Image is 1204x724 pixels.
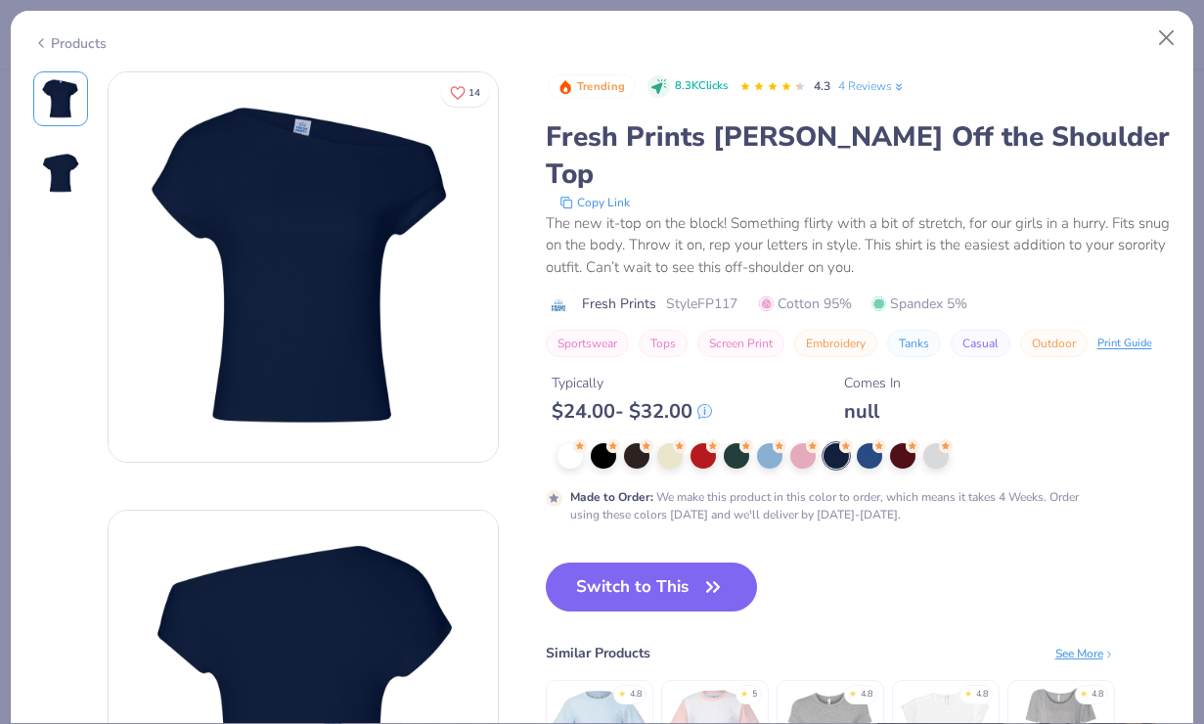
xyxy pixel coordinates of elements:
span: 14 [468,88,480,98]
div: $ 24.00 - $ 32.00 [552,399,712,424]
span: Cotton 95% [759,294,852,314]
div: 4.3 Stars [739,71,806,103]
div: 4.8 [861,688,872,701]
button: copy to clipboard [554,193,636,212]
div: The new it-top on the block! Something flirty with a bit of stretch, for our girls in a hurry. Fi... [546,212,1172,279]
strong: Made to Order : [570,489,653,505]
span: Fresh Prints [582,294,656,314]
div: 4.8 [630,688,642,701]
img: Front [37,75,84,122]
div: Typically [552,373,712,393]
button: Tanks [887,330,941,357]
span: 4.3 [814,78,830,94]
button: Screen Print [697,330,784,357]
div: 5 [752,688,757,701]
div: Fresh Prints [PERSON_NAME] Off the Shoulder Top [546,118,1172,193]
span: Spandex 5% [871,294,967,314]
button: Sportswear [546,330,629,357]
div: ★ [849,688,857,696]
button: Tops [639,330,688,357]
span: Style FP117 [666,294,737,314]
div: 4.8 [976,688,988,701]
div: Similar Products [546,643,650,663]
button: Embroidery [794,330,877,357]
button: Badge Button [548,74,636,100]
div: ★ [964,688,972,696]
button: Close [1148,20,1185,57]
button: Like [441,78,489,107]
button: Outdoor [1020,330,1088,357]
button: Switch to This [546,563,758,611]
img: Trending sort [557,79,573,95]
span: Trending [577,81,625,92]
div: 4.8 [1092,688,1103,701]
div: See More [1055,645,1115,662]
img: brand logo [546,297,572,313]
img: Back [37,150,84,197]
span: 8.3K Clicks [675,78,728,95]
div: Products [33,33,107,54]
div: ★ [740,688,748,696]
div: ★ [1080,688,1088,696]
img: Front [109,72,498,462]
a: 4 Reviews [838,77,906,95]
div: Print Guide [1097,336,1152,352]
div: We make this product in this color to order, which means it takes 4 Weeks. Order using these colo... [570,488,1096,523]
button: Casual [951,330,1010,357]
div: Comes In [844,373,901,393]
div: ★ [618,688,626,696]
div: null [844,399,901,424]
